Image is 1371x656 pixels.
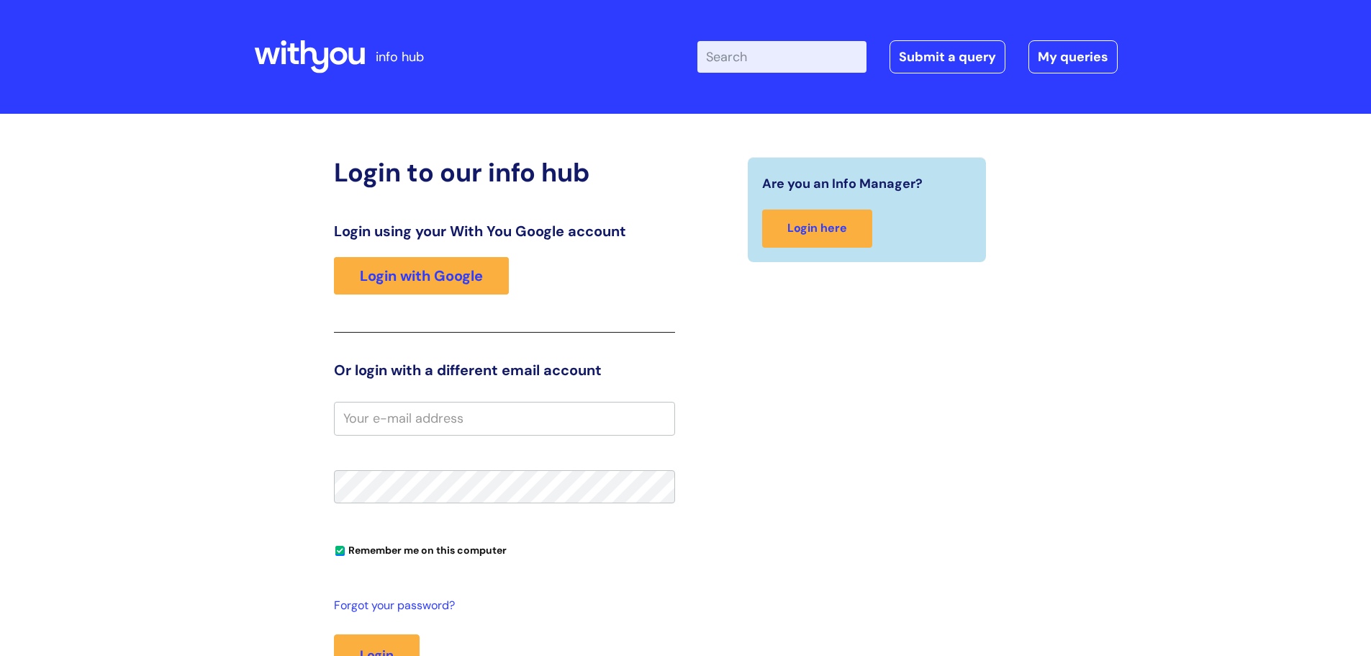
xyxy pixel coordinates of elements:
div: You can uncheck this option if you're logging in from a shared device [334,538,675,561]
a: Login with Google [334,257,509,295]
h3: Or login with a different email account [334,361,675,379]
a: Login here [762,210,872,248]
a: My queries [1028,40,1118,73]
h2: Login to our info hub [334,157,675,188]
input: Search [697,41,867,73]
p: info hub [376,45,424,68]
label: Remember me on this computer [334,541,507,557]
a: Submit a query [890,40,1005,73]
input: Remember me on this computer [335,547,345,556]
input: Your e-mail address [334,402,675,435]
h3: Login using your With You Google account [334,223,675,240]
span: Are you an Info Manager? [762,172,923,195]
a: Forgot your password? [334,596,668,616]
